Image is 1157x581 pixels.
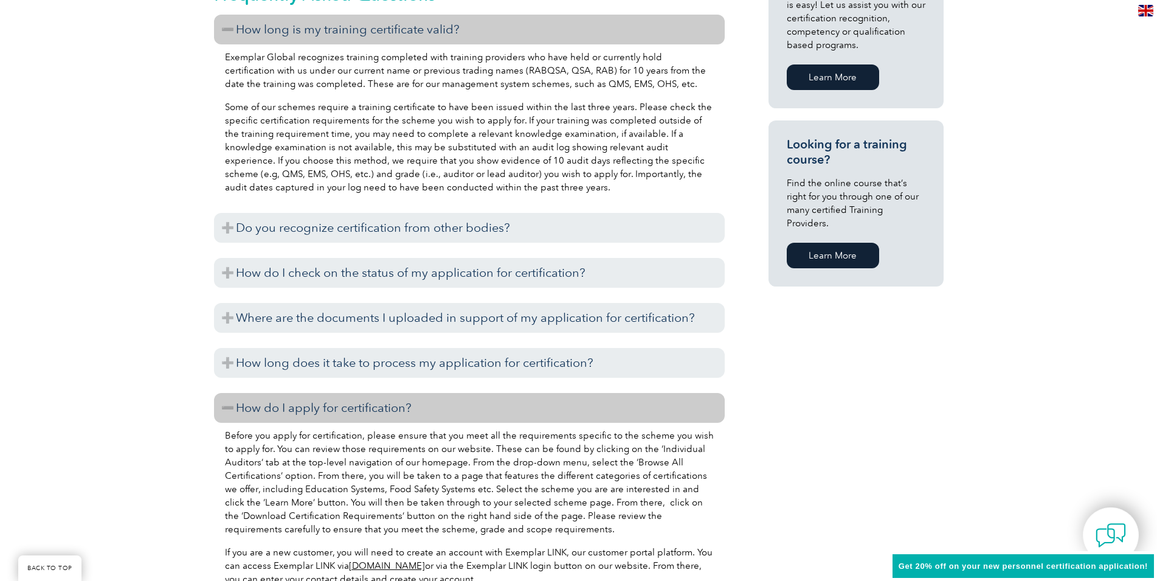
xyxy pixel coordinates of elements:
h3: Looking for a training course? [787,137,925,167]
h3: Where are the documents I uploaded in support of my application for certification? [214,303,725,333]
a: Learn More [787,243,879,268]
a: Learn More [787,64,879,90]
h3: Do you recognize certification from other bodies? [214,213,725,243]
p: Exemplar Global recognizes training completed with training providers who have held or currently ... [225,50,714,91]
p: Before you apply for certification, please ensure that you meet all the requirements specific to ... [225,429,714,536]
p: Some of our schemes require a training certificate to have been issued within the last three year... [225,100,714,194]
h3: How do I apply for certification? [214,393,725,423]
span: Get 20% off on your new personnel certification application! [899,562,1148,571]
h3: How long is my training certificate valid? [214,15,725,44]
h3: How do I check on the status of my application for certification? [214,258,725,288]
a: BACK TO TOP [18,555,81,581]
a: [DOMAIN_NAME] [349,560,425,571]
p: Find the online course that’s right for you through one of our many certified Training Providers. [787,176,925,230]
h3: How long does it take to process my application for certification? [214,348,725,378]
img: en [1138,5,1153,16]
img: contact-chat.png [1096,520,1126,551]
